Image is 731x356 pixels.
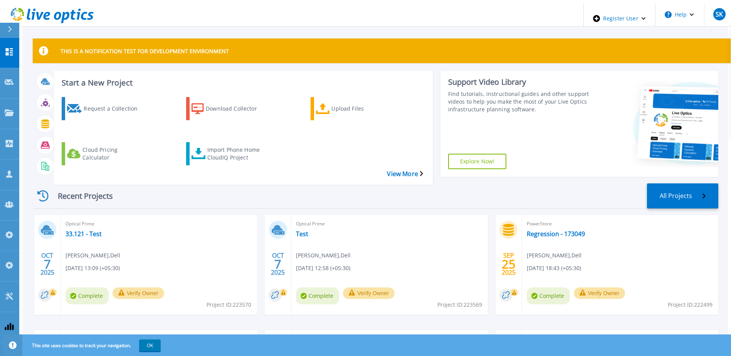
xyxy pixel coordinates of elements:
[296,230,308,238] a: Test
[274,261,281,267] span: 7
[296,220,483,228] span: Optical Prime
[66,287,109,304] span: Complete
[24,339,161,351] span: This site uses cookies to track your navigation.
[343,287,395,299] button: Verify Owner
[296,264,350,272] span: [DATE] 12:58 (+05:30)
[60,47,229,55] p: THIS IS A NOTIFICATION TEST FOR DEVELOPMENT ENVIRONMENT
[527,251,581,260] span: [PERSON_NAME] , Dell
[448,90,590,113] div: Find tutorials, instructional guides and other support videos to help you make the most of your L...
[311,97,404,120] a: Upload Files
[647,183,718,208] a: All Projects
[207,301,251,309] span: Project ID: 223570
[113,287,164,299] button: Verify Owner
[33,186,125,205] div: Recent Projects
[527,287,570,304] span: Complete
[139,339,161,351] button: OK
[82,144,144,163] div: Cloud Pricing Calculator
[206,99,267,118] div: Download Collector
[84,99,145,118] div: Request a Collection
[40,250,55,278] div: OCT 2025
[186,97,279,120] a: Download Collector
[66,251,120,260] span: [PERSON_NAME] , Dell
[584,3,655,34] div: Register User
[296,287,339,304] span: Complete
[331,99,393,118] div: Upload Files
[207,144,269,163] div: Import Phone Home CloudIQ Project
[62,97,155,120] a: Request a Collection
[527,264,581,272] span: [DATE] 18:43 (+05:30)
[448,77,590,87] div: Support Video Library
[668,301,713,309] span: Project ID: 222499
[62,142,155,165] a: Cloud Pricing Calculator
[66,264,120,272] span: [DATE] 13:09 (+05:30)
[655,3,704,26] button: Help
[527,220,714,228] span: PowerStore
[527,230,585,238] a: Regression - 173049
[574,287,625,299] button: Verify Owner
[66,220,252,228] span: Optical Prime
[387,170,423,178] a: View More
[271,250,285,278] div: OCT 2025
[66,230,102,238] a: 33.121 - Test
[296,251,351,260] span: [PERSON_NAME] , Dell
[437,301,482,309] span: Project ID: 223569
[716,11,723,17] span: SK
[501,250,516,278] div: SEP 2025
[62,79,423,87] h3: Start a New Project
[448,154,507,169] a: Explore Now!
[502,261,516,267] span: 25
[44,261,51,267] span: 7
